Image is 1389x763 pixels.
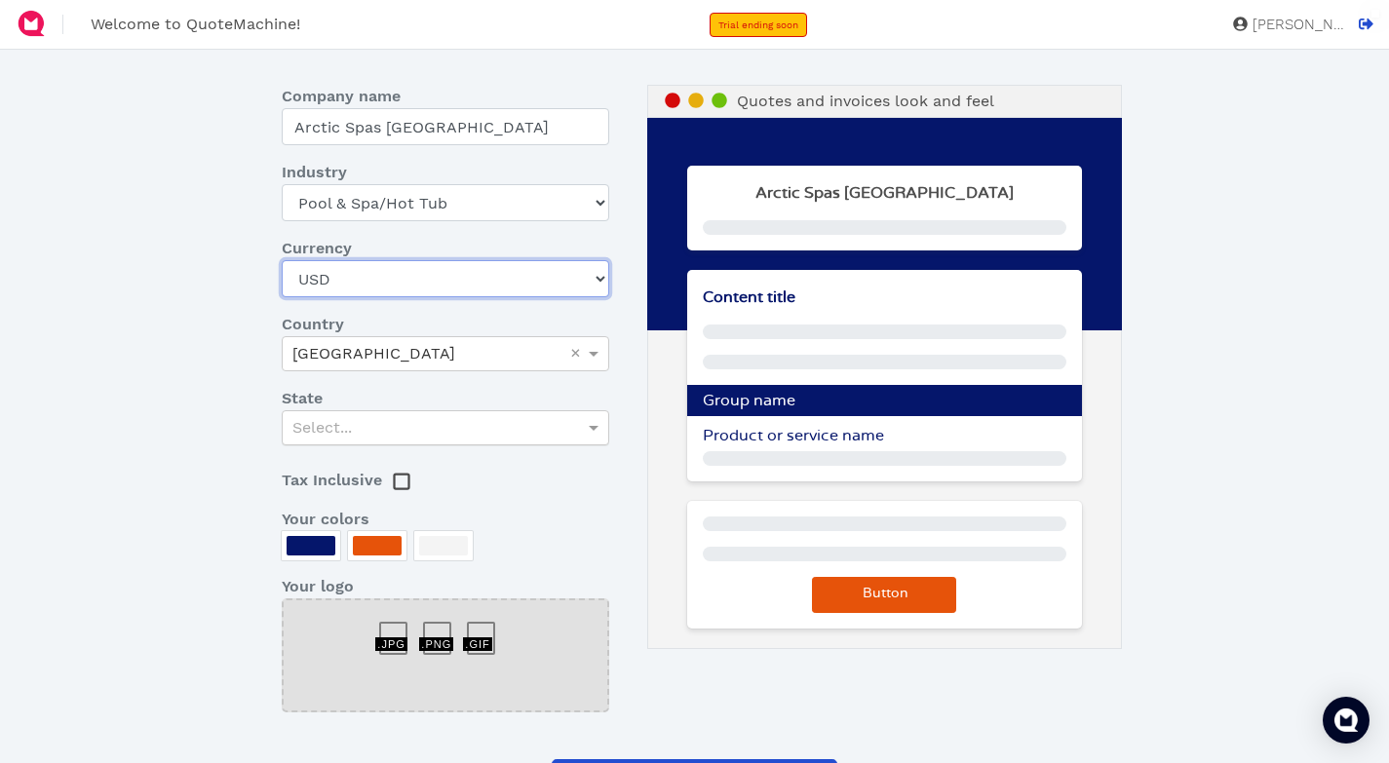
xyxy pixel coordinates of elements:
div: Select... [283,411,608,444]
img: QuoteM_icon_flat.png [16,8,47,39]
div: Open Intercom Messenger [1323,697,1370,744]
span: × [570,344,581,362]
span: Your colors [282,508,369,531]
span: Product or service name [703,428,884,443]
span: Industry [282,161,347,184]
strong: Arctic Spas [GEOGRAPHIC_DATA] [755,185,1014,201]
span: Trial ending soon [718,19,798,30]
span: [PERSON_NAME] [1248,18,1345,32]
span: State [282,387,323,410]
span: Your logo [282,575,354,598]
div: Quotes and invoices look and feel [647,85,1122,118]
span: Tax Inclusive [282,471,382,489]
span: Content title [703,289,795,305]
span: Currency [282,237,352,260]
a: Trial ending soon [710,13,807,37]
span: [GEOGRAPHIC_DATA] [292,344,455,362]
span: Company name [282,85,401,108]
button: Button [812,577,956,613]
span: Clear value [567,337,584,370]
span: Welcome to QuoteMachine! [91,15,300,33]
span: Button [860,587,908,600]
span: Group name [703,393,795,408]
span: Country [282,313,344,336]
